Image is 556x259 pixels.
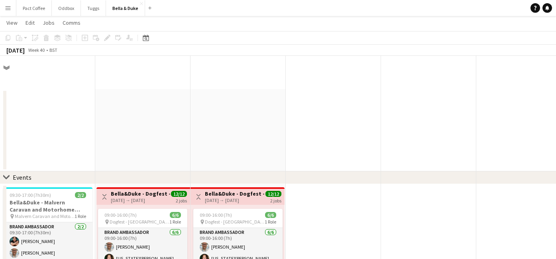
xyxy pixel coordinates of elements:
span: Malvern Caravan and Motorhome Show [15,213,75,219]
span: Comms [63,19,81,26]
h3: Bella&Duke - Dogfest - [GEOGRAPHIC_DATA] (Team 1) [111,190,170,197]
span: 2/2 [75,192,86,198]
span: Edit [26,19,35,26]
span: 12/12 [171,191,187,197]
span: Dogfest - [GEOGRAPHIC_DATA] [205,219,265,225]
span: 6/6 [265,212,276,218]
div: [DATE] [6,46,25,54]
span: View [6,19,18,26]
div: [DATE] → [DATE] [205,197,264,203]
span: 09:00-16:00 (7h) [200,212,232,218]
span: Dogfest - [GEOGRAPHIC_DATA] [110,219,169,225]
div: 2 jobs [176,197,187,204]
span: 1 Role [265,219,276,225]
button: Bella & Duke [106,0,145,16]
a: View [3,18,21,28]
button: Oddbox [52,0,81,16]
span: 1 Role [75,213,86,219]
div: Events [13,173,31,181]
span: 12/12 [265,191,281,197]
div: [DATE] → [DATE] [111,197,170,203]
a: Jobs [39,18,58,28]
a: Edit [22,18,38,28]
div: 2 jobs [270,197,281,204]
button: Tuggs [81,0,106,16]
span: Jobs [43,19,55,26]
h3: Bella&Duke - Malvern Caravan and Motorhome Show [3,199,92,213]
h3: Bella&Duke - Dogfest - [GEOGRAPHIC_DATA] (Team 1) [205,190,264,197]
span: 09:30-17:00 (7h30m) [10,192,51,198]
span: Week 40 [26,47,46,53]
span: 1 Role [169,219,181,225]
a: Comms [59,18,84,28]
button: Pact Coffee [16,0,52,16]
span: 6/6 [170,212,181,218]
div: BST [49,47,57,53]
span: 09:00-16:00 (7h) [104,212,137,218]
